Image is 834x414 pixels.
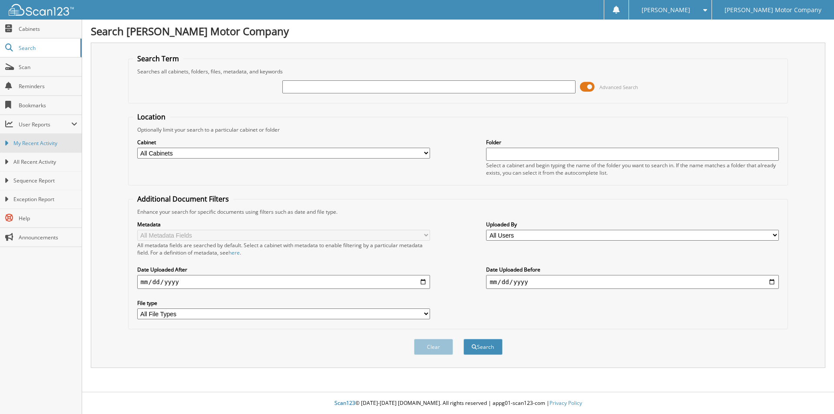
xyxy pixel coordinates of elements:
[133,112,170,122] legend: Location
[82,393,834,414] div: © [DATE]-[DATE] [DOMAIN_NAME]. All rights reserved | appg01-scan123-com |
[19,83,77,90] span: Reminders
[91,24,825,38] h1: Search [PERSON_NAME] Motor Company
[137,139,430,146] label: Cabinet
[9,4,74,16] img: scan123-logo-white.svg
[486,275,779,289] input: end
[137,299,430,307] label: File type
[133,54,183,63] legend: Search Term
[486,162,779,176] div: Select a cabinet and begin typing the name of the folder you want to search in. If the name match...
[486,221,779,228] label: Uploaded By
[414,339,453,355] button: Clear
[19,63,77,71] span: Scan
[133,208,784,215] div: Enhance your search for specific documents using filters such as date and file type.
[549,399,582,407] a: Privacy Policy
[137,275,430,289] input: start
[486,139,779,146] label: Folder
[486,266,779,273] label: Date Uploaded Before
[137,266,430,273] label: Date Uploaded After
[13,195,77,203] span: Exception Report
[19,234,77,241] span: Announcements
[13,158,77,166] span: All Recent Activity
[13,139,77,147] span: My Recent Activity
[19,215,77,222] span: Help
[19,121,71,128] span: User Reports
[133,126,784,133] div: Optionally limit your search to a particular cabinet or folder
[137,242,430,256] div: All metadata fields are searched by default. Select a cabinet with metadata to enable filtering b...
[334,399,355,407] span: Scan123
[137,221,430,228] label: Metadata
[19,102,77,109] span: Bookmarks
[19,44,76,52] span: Search
[133,194,233,204] legend: Additional Document Filters
[19,25,77,33] span: Cabinets
[463,339,503,355] button: Search
[599,84,638,90] span: Advanced Search
[228,249,240,256] a: here
[133,68,784,75] div: Searches all cabinets, folders, files, metadata, and keywords
[642,7,690,13] span: [PERSON_NAME]
[725,7,821,13] span: [PERSON_NAME] Motor Company
[13,177,77,185] span: Sequence Report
